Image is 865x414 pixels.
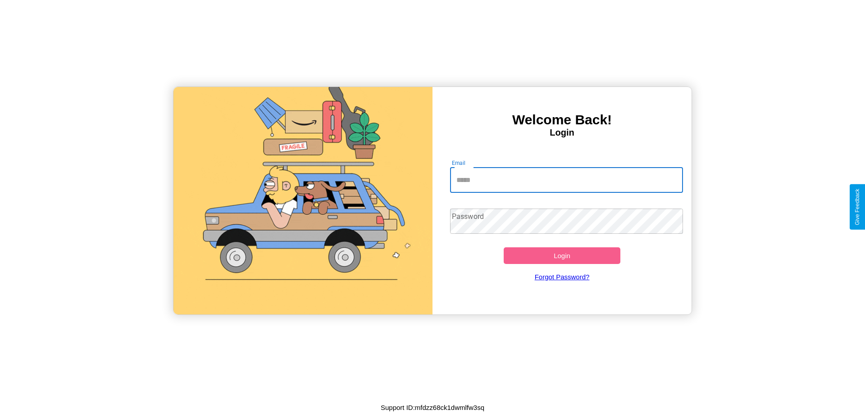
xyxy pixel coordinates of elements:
[504,247,620,264] button: Login
[381,401,484,414] p: Support ID: mfdzz68ck1dwmlfw3sq
[173,87,432,314] img: gif
[452,159,466,167] label: Email
[432,127,692,138] h4: Login
[446,264,679,290] a: Forgot Password?
[854,189,860,225] div: Give Feedback
[432,112,692,127] h3: Welcome Back!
